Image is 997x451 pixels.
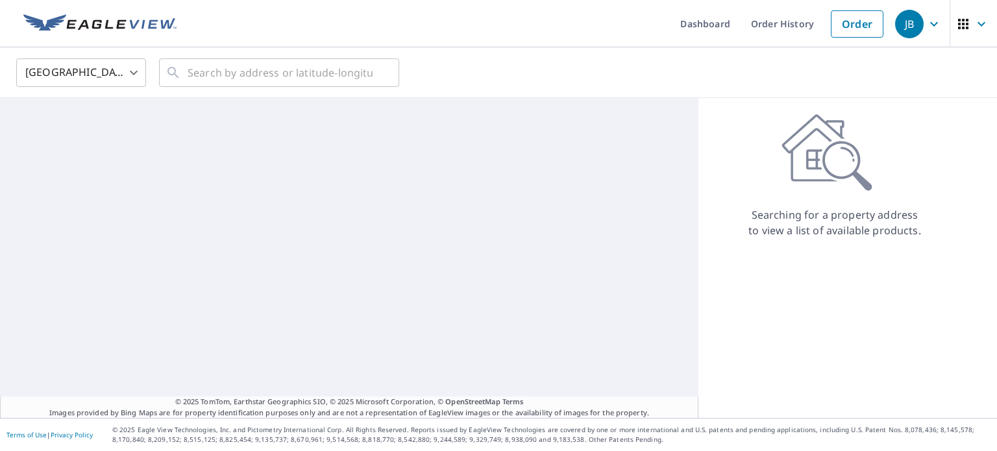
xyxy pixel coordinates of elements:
[175,396,524,408] span: © 2025 TomTom, Earthstar Geographics SIO, © 2025 Microsoft Corporation, ©
[748,207,922,238] p: Searching for a property address to view a list of available products.
[16,55,146,91] div: [GEOGRAPHIC_DATA]
[188,55,373,91] input: Search by address or latitude-longitude
[502,396,524,406] a: Terms
[23,14,177,34] img: EV Logo
[112,425,991,445] p: © 2025 Eagle View Technologies, Inc. and Pictometry International Corp. All Rights Reserved. Repo...
[6,431,93,439] p: |
[51,430,93,439] a: Privacy Policy
[6,430,47,439] a: Terms of Use
[831,10,883,38] a: Order
[895,10,924,38] div: JB
[445,396,500,406] a: OpenStreetMap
